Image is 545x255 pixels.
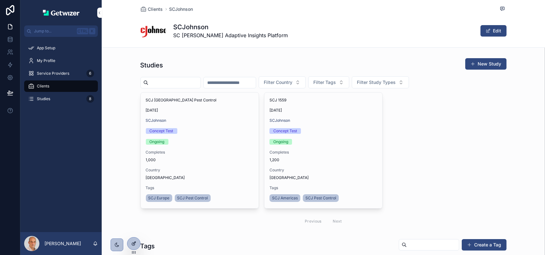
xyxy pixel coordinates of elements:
span: Filter Study Types [357,79,396,86]
span: Tags [269,185,377,190]
span: SCJ Europe [148,196,170,201]
span: Jump to... [34,29,74,34]
span: SC [PERSON_NAME] Adaptive Insights Platform [174,31,288,39]
img: App logo [43,10,79,16]
h1: Studies [140,61,163,70]
div: Ongoing [150,139,165,145]
div: scrollable content [20,37,102,115]
a: SCJ [GEOGRAPHIC_DATA] Pest Control[DATE]SCJohnsonConcept TestOngoingCompletes1,000Country[GEOGRAP... [140,92,259,209]
a: SCJ Pest Control [175,194,211,202]
span: Country [146,168,254,173]
span: Clients [37,84,49,89]
span: Clients [148,6,163,12]
span: 1,200 [269,157,377,162]
button: Create a Tag [462,239,507,251]
h1: SCJohnson [174,23,288,31]
span: Filter Country [264,79,293,86]
span: Service Providers [37,71,69,76]
span: [GEOGRAPHIC_DATA] [146,175,185,180]
span: Ctrl [77,28,88,34]
span: SCJ [GEOGRAPHIC_DATA] Pest Control [146,98,254,103]
span: [DATE] [146,108,254,113]
button: Select Button [352,76,409,88]
a: SCJ 1559[DATE]SCJohnsonConcept TestOngoingCompletes1,200Country[GEOGRAPHIC_DATA]TagsSCJ AmericasS... [264,92,383,209]
span: SCJ Pest Control [305,196,336,201]
span: Tags [146,185,254,190]
h1: Tags [140,242,155,251]
button: Edit [480,25,507,37]
span: [GEOGRAPHIC_DATA] [269,175,309,180]
span: Studies [37,96,50,101]
button: Select Button [259,76,306,88]
span: K [90,29,95,34]
div: Ongoing [273,139,288,145]
a: SCJohnson [146,118,167,123]
button: New Study [465,58,507,70]
div: 6 [86,70,94,77]
span: Completes [146,150,254,155]
span: Filter Tags [314,79,336,86]
span: Completes [269,150,377,155]
a: Clients [140,6,163,12]
a: Clients [24,80,98,92]
span: My Profile [37,58,55,63]
a: SCJ Pest Control [303,194,339,202]
button: Jump to...CtrlK [24,25,98,37]
div: Concept Test [273,128,297,134]
a: App Setup [24,42,98,54]
a: SCJohnson [169,6,193,12]
span: Country [269,168,377,173]
a: SCJ Europe [146,194,172,202]
a: SCJohnson [269,118,290,123]
a: Service Providers6 [24,68,98,79]
span: SCJ Pest Control [177,196,208,201]
span: 1,000 [146,157,254,162]
p: [PERSON_NAME] [44,240,81,247]
span: [DATE] [269,108,377,113]
span: SCJ Americas [272,196,298,201]
button: Select Button [308,76,349,88]
span: SCJ 1559 [269,98,377,103]
a: Studies8 [24,93,98,105]
div: Concept Test [150,128,174,134]
a: My Profile [24,55,98,66]
div: 8 [86,95,94,103]
a: SCJ Americas [269,194,300,202]
span: App Setup [37,45,55,51]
